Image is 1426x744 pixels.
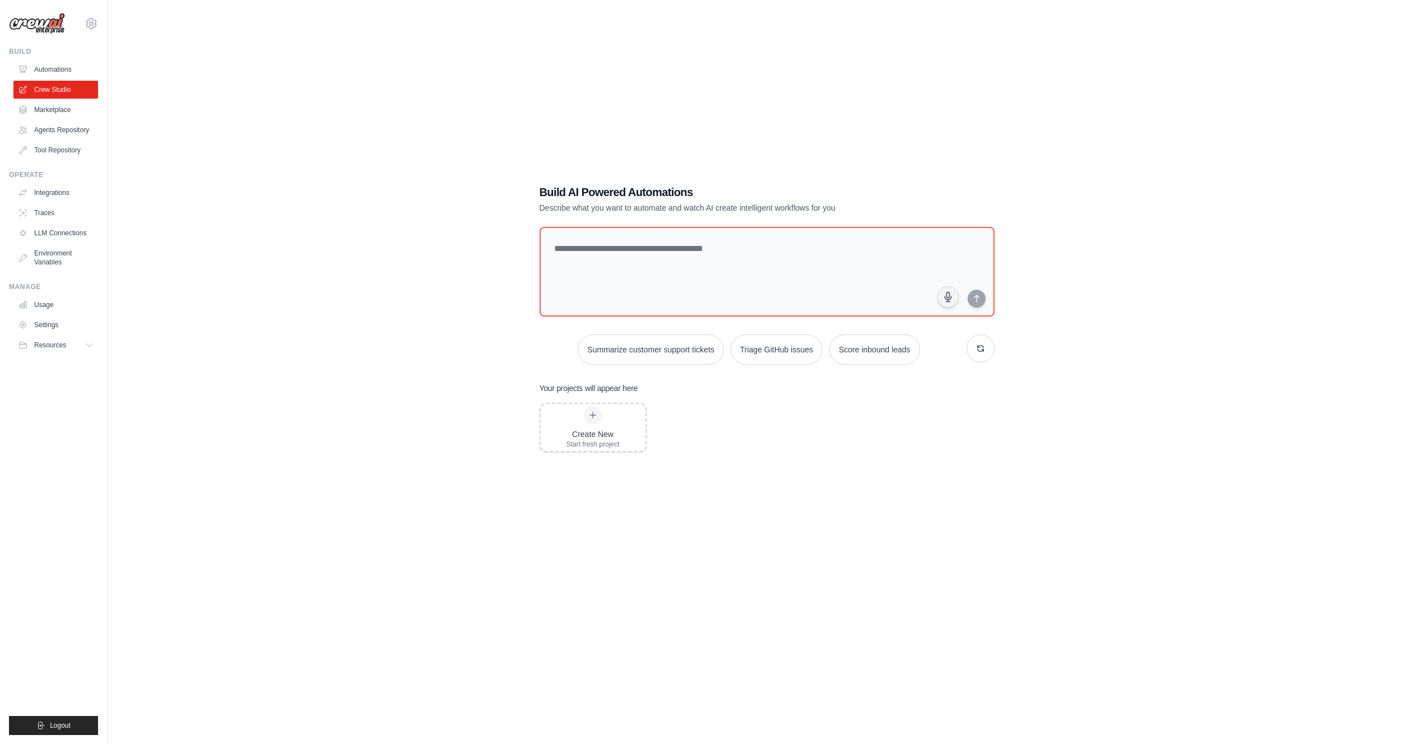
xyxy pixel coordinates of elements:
[937,286,959,308] button: Click to speak your automation idea
[540,184,916,200] h1: Build AI Powered Automations
[34,341,66,350] span: Resources
[540,383,638,394] h3: Your projects will appear here
[9,47,98,56] div: Build
[566,440,620,449] div: Start fresh project
[9,13,65,34] img: Logo
[9,170,98,179] div: Operate
[9,716,98,735] button: Logout
[731,334,823,365] button: Triage GitHub issues
[9,282,98,291] div: Manage
[566,429,620,440] div: Create New
[13,296,98,314] a: Usage
[50,721,71,730] span: Logout
[578,334,723,365] button: Summarize customer support tickets
[829,334,920,365] button: Score inbound leads
[13,184,98,202] a: Integrations
[540,202,916,213] p: Describe what you want to automate and watch AI create intelligent workflows for you
[13,121,98,139] a: Agents Repository
[13,101,98,119] a: Marketplace
[13,224,98,242] a: LLM Connections
[13,316,98,334] a: Settings
[13,141,98,159] a: Tool Repository
[13,244,98,271] a: Environment Variables
[13,81,98,99] a: Crew Studio
[13,204,98,222] a: Traces
[13,61,98,78] a: Automations
[13,336,98,354] button: Resources
[967,334,995,362] button: Get new suggestions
